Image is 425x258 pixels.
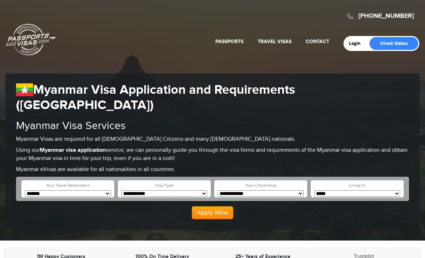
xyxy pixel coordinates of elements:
[16,146,409,163] p: Using our service, we can personally guide you through the visa forms and requirements of the Mya...
[192,206,233,219] button: Apply Now
[16,166,409,174] p: Myanmar eVisas are available for all nationalities in all countries.
[16,120,409,132] h2: Myanmar Visa Services
[258,38,292,45] a: Travel Visas
[245,182,277,189] label: Your Citizenship
[46,182,90,189] label: Your Travel Destination
[358,12,414,20] a: [PHONE_NUMBER]
[155,182,174,189] label: Visa Type
[40,147,106,154] strong: Myanmar visa application
[349,182,365,189] label: Living In
[349,41,366,46] a: Login
[215,38,243,45] a: Passports
[16,135,409,144] p: Myanmar Visas are required for all [DEMOGRAPHIC_DATA] Citizens and many [DEMOGRAPHIC_DATA] nation...
[16,82,409,113] h1: Myanmar Visa Application and Requirements ([GEOGRAPHIC_DATA])
[306,38,329,45] a: Contact
[6,24,56,56] a: Passports & [DOMAIN_NAME]
[369,37,418,50] a: Check Status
